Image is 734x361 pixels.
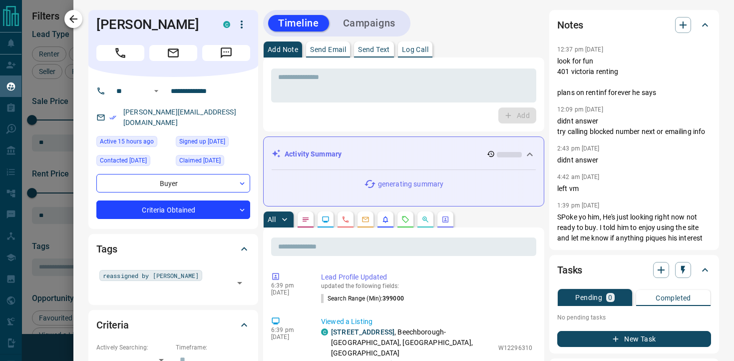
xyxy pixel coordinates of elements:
[333,15,405,31] button: Campaigns
[321,282,532,289] p: updated the following fields:
[441,215,449,223] svg: Agent Actions
[557,13,711,37] div: Notes
[575,294,602,301] p: Pending
[96,136,171,150] div: Tue Oct 14 2025
[96,155,171,169] div: Fri Aug 01 2025
[202,45,250,61] span: Message
[557,56,711,98] p: look for fun 401 victoria renting plans on rentinf forever he says
[557,145,600,152] p: 2:43 pm [DATE]
[331,328,394,336] a: [STREET_ADDRESS]
[103,270,199,280] span: reassigned by [PERSON_NAME]
[557,46,603,53] p: 12:37 pm [DATE]
[321,294,404,303] p: Search Range (Min) :
[100,155,147,165] span: Contacted [DATE]
[557,173,600,180] p: 4:42 am [DATE]
[96,317,129,333] h2: Criteria
[557,106,603,113] p: 12:09 pm [DATE]
[96,313,250,337] div: Criteria
[271,326,306,333] p: 6:39 pm
[176,155,250,169] div: Thu Jun 20 2024
[557,202,600,209] p: 1:39 pm [DATE]
[302,215,310,223] svg: Notes
[271,289,306,296] p: [DATE]
[96,16,208,32] h1: [PERSON_NAME]
[310,46,346,53] p: Send Email
[233,276,247,290] button: Open
[557,17,583,33] h2: Notes
[123,108,236,126] a: [PERSON_NAME][EMAIL_ADDRESS][DOMAIN_NAME]
[557,258,711,282] div: Tasks
[271,282,306,289] p: 6:39 pm
[96,237,250,261] div: Tags
[96,241,117,257] h2: Tags
[402,46,428,53] p: Log Call
[96,174,250,192] div: Buyer
[557,310,711,325] p: No pending tasks
[176,136,250,150] div: Thu Aug 29 2019
[179,155,221,165] span: Claimed [DATE]
[285,149,342,159] p: Activity Summary
[608,294,612,301] p: 0
[557,262,582,278] h2: Tasks
[321,272,532,282] p: Lead Profile Updated
[150,85,162,97] button: Open
[271,333,306,340] p: [DATE]
[176,343,250,352] p: Timeframe:
[223,21,230,28] div: condos.ca
[378,179,443,189] p: generating summary
[557,212,711,243] p: SPoke yo him, He's just looking right now not ready to buy. I told him to enjoy using the site an...
[381,215,389,223] svg: Listing Alerts
[96,343,171,352] p: Actively Searching:
[96,45,144,61] span: Call
[498,343,532,352] p: W12296310
[421,215,429,223] svg: Opportunities
[331,327,493,358] p: , Beechborough-[GEOGRAPHIC_DATA], [GEOGRAPHIC_DATA], [GEOGRAPHIC_DATA]
[322,215,330,223] svg: Lead Browsing Activity
[557,331,711,347] button: New Task
[321,328,328,335] div: condos.ca
[96,200,250,219] div: Criteria Obtained
[342,215,350,223] svg: Calls
[268,46,298,53] p: Add Note
[557,183,711,194] p: left vm
[321,316,532,327] p: Viewed a Listing
[382,295,404,302] span: 399000
[268,15,329,31] button: Timeline
[109,114,116,121] svg: Email Verified
[656,294,691,301] p: Completed
[557,116,711,137] p: didnt answer try calling blocked number next or emailing info
[149,45,197,61] span: Email
[401,215,409,223] svg: Requests
[362,215,369,223] svg: Emails
[268,216,276,223] p: All
[557,155,711,165] p: didnt answer
[100,136,154,146] span: Active 15 hours ago
[272,145,536,163] div: Activity Summary
[179,136,225,146] span: Signed up [DATE]
[358,46,390,53] p: Send Text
